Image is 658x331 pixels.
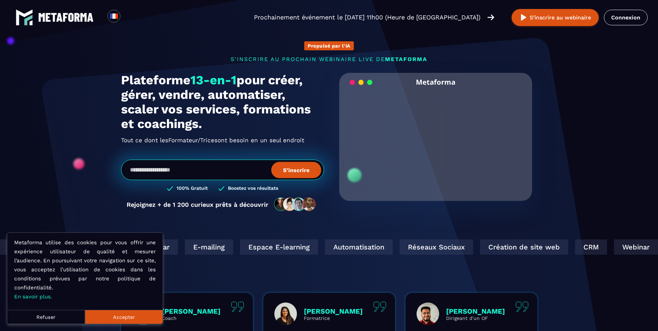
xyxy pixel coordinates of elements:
[446,315,505,321] p: Dirigeant d'un OF
[177,185,208,192] h3: 100% Gratuit
[126,13,131,22] input: Search for option
[272,197,318,212] img: community-people
[168,135,217,146] span: Formateur/Trices
[350,79,373,86] img: loading
[127,201,268,208] p: Rejoignez + de 1 200 curieux prêts à découvrir
[385,56,427,62] span: METAFORMA
[14,294,52,300] a: En savoir plus.
[487,14,494,21] img: arrow-right
[121,56,537,62] p: s'inscrire au prochain webinaire live de
[228,185,278,192] h3: Boostez vos résultats
[519,13,528,22] img: play
[14,238,156,301] p: Metaforma utilise des cookies pour vous offrir une expérience utilisateur de qualité et mesurer l...
[308,43,350,49] p: Propulsé par l'IA
[132,239,176,255] div: Webinar
[446,307,505,315] p: [PERSON_NAME]
[373,302,386,312] img: quote
[85,310,163,324] button: Accepter
[304,307,363,315] p: [PERSON_NAME]
[190,73,237,87] span: 13-en-1
[612,239,656,255] div: Webinar
[120,10,137,25] div: Search for option
[231,302,244,312] img: quote
[183,239,231,255] div: E-mailing
[417,303,439,325] img: profile
[162,315,221,321] p: Coach
[7,310,85,324] button: Refuser
[604,10,648,25] a: Connexion
[238,239,316,255] div: Espace E-learning
[478,239,566,255] div: Création de site web
[162,307,221,315] p: [PERSON_NAME]
[254,12,480,22] p: Prochainement événement le [DATE] 11h00 (Heure de [GEOGRAPHIC_DATA])
[274,303,297,325] img: profile
[515,302,529,312] img: quote
[512,9,599,26] button: S’inscrire au webinaire
[121,73,324,131] h1: Plateforme pour créer, gérer, vendre, automatiser, scaler vos services, formations et coachings.
[121,135,324,146] h2: Tout ce dont les ont besoin en un seul endroit
[38,13,94,22] img: logo
[16,9,33,26] img: logo
[398,239,471,255] div: Réseaux Sociaux
[110,12,118,20] img: fr
[323,239,391,255] div: Automatisation
[573,239,605,255] div: CRM
[271,162,321,178] button: S’inscrire
[304,315,363,321] p: Formatrice
[344,91,527,183] video: Your browser does not support the video tag.
[167,185,173,192] img: checked
[416,73,455,91] h2: Metaforma
[218,185,224,192] img: checked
